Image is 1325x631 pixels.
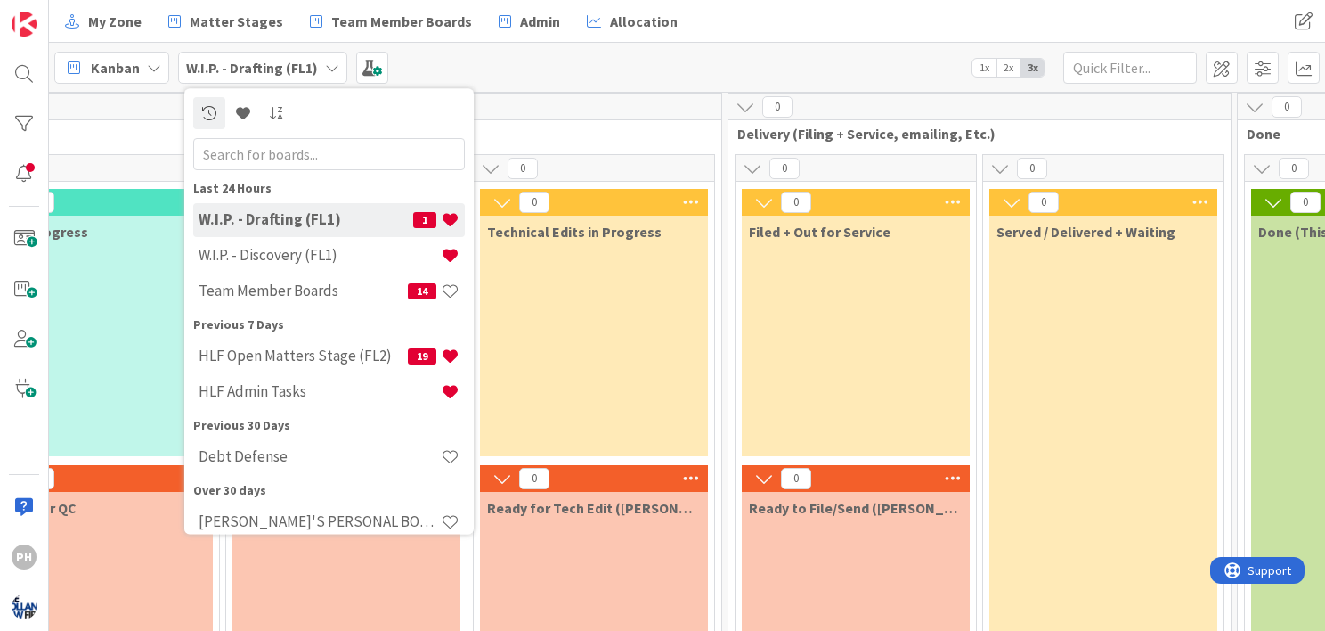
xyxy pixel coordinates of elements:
[487,223,662,241] span: Technical Edits in Progress
[1020,59,1045,77] span: 3x
[199,211,413,229] h4: W.I.P. - Drafting (FL1)
[749,499,963,517] span: Ready to File/Send (Jamie)
[762,96,793,118] span: 0
[972,59,996,77] span: 1x
[199,448,441,466] h4: Debt Defense
[186,59,318,77] b: W.I.P. - Drafting (FL1)
[1272,96,1302,118] span: 0
[488,5,571,37] a: Admin
[508,158,538,179] span: 0
[1017,158,1047,179] span: 0
[91,57,140,78] span: Kanban
[576,5,688,37] a: Allocation
[519,468,549,489] span: 0
[610,11,678,32] span: Allocation
[408,348,436,365] span: 19
[193,315,465,334] div: Previous 7 Days
[1028,192,1059,213] span: 0
[54,5,152,37] a: My Zone
[199,513,441,531] h4: [PERSON_NAME]'S PERSONAL BOARD
[199,383,441,401] h4: HLF Admin Tasks
[190,11,283,32] span: Matter Stages
[1279,158,1309,179] span: 0
[749,223,890,241] span: Filed + Out for Service
[413,212,436,228] span: 1
[12,545,37,570] div: PH
[12,594,37,619] img: avatar
[193,416,465,435] div: Previous 30 Days
[408,283,436,299] span: 14
[487,499,701,517] span: Ready for Tech Edit (Jimmy)
[781,468,811,489] span: 0
[193,179,465,198] div: Last 24 Hours
[996,59,1020,77] span: 2x
[37,3,81,24] span: Support
[199,283,408,300] h4: Team Member Boards
[193,138,465,170] input: Search for boards...
[1290,192,1321,213] span: 0
[769,158,800,179] span: 0
[996,223,1175,241] span: Served / Delivered + Waiting
[199,348,408,365] h4: HLF Open Matters Stage (FL2)
[158,5,294,37] a: Matter Stages
[519,192,549,213] span: 0
[781,192,811,213] span: 0
[299,5,483,37] a: Team Member Boards
[88,11,142,32] span: My Zone
[199,247,441,265] h4: W.I.P. - Discovery (FL1)
[520,11,560,32] span: Admin
[1063,52,1197,84] input: Quick Filter...
[331,11,472,32] span: Team Member Boards
[12,12,37,37] img: Visit kanbanzone.com
[737,125,1208,143] span: Delivery (Filing + Service, emailing, Etc.)
[193,481,465,500] div: Over 30 days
